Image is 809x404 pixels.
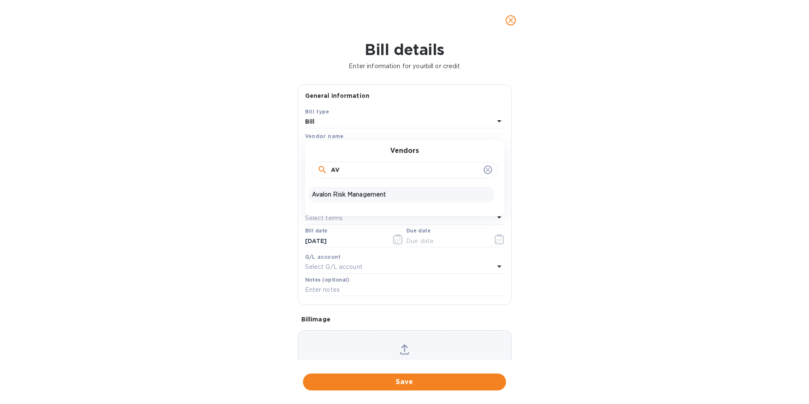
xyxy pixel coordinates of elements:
[305,277,349,282] label: Notes (optional)
[305,92,370,99] b: General information
[303,374,506,390] button: Save
[305,142,364,151] p: Select vendor name
[305,229,327,234] label: Bill date
[305,118,315,125] b: Bill
[305,214,343,223] p: Select terms
[305,235,385,247] input: Select date
[305,284,504,296] input: Enter notes
[7,62,802,71] p: Enter information for your bill or credit
[7,41,802,58] h1: Bill details
[406,235,486,247] input: Due date
[331,164,480,177] input: Search
[301,315,508,324] p: Bill image
[312,190,491,199] p: Avalon Risk Management
[305,254,341,260] b: G/L account
[310,377,499,387] span: Save
[298,360,511,377] p: Choose a bill and drag it here
[305,133,344,139] b: Vendor name
[501,10,521,30] button: close
[305,108,330,115] b: Bill type
[406,229,430,234] label: Due date
[305,263,363,271] p: Select G/L account
[390,147,419,155] h3: Vendors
